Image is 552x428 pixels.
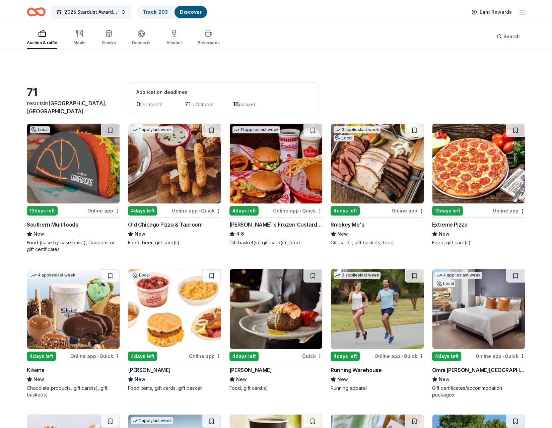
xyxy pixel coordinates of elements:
div: Online app Quick [273,206,323,215]
img: Image for Freddy's Frozen Custard & Steakburgers [230,124,322,203]
div: Online app [189,352,221,360]
button: Beverages [198,27,220,49]
img: Image for Old Chicago Pizza & Taproom [128,124,221,203]
div: Online app Quick [374,352,424,360]
span: in October [191,102,214,107]
img: Image for Fleming's [230,269,322,349]
span: New [135,375,145,383]
img: Image for Smokey Mo's [331,124,423,203]
div: [PERSON_NAME]'s Frozen Custard & Steakburgers [229,221,323,229]
button: 2025 Stardust Awards & Gala [51,5,131,19]
span: • [199,208,200,213]
div: 13 days left [432,206,463,216]
a: Home [27,4,46,20]
span: passed [239,102,255,107]
div: Chocolate products, gift card(s), gift basket(s) [27,385,120,398]
div: Online app Quick [172,206,221,215]
div: results [27,99,120,115]
div: 4 days left [331,352,360,361]
div: Food (case by case basis), Coupons or gift certificates [27,239,120,253]
button: Snacks [101,27,116,49]
div: Running apparel [331,385,424,391]
div: Food, beer, gift card(s) [128,239,221,246]
span: 71 [185,101,191,108]
div: [PERSON_NAME] [229,366,272,374]
button: Track· 203Discover [137,5,208,19]
div: Online app [493,206,525,215]
div: Southern Multifoods [27,221,78,229]
span: 0 [136,101,140,108]
a: Image for Freddy's Frozen Custard & Steakburgers11 applieslast week4days leftOnline app•Quick[PER... [229,123,323,246]
img: Image for Bill Miller [128,269,221,349]
button: Desserts [132,27,150,49]
div: Alcohol [166,40,182,46]
img: Image for Omni Barton Creek Resort & Spa [432,269,525,349]
span: New [337,375,348,383]
div: 4 applies last week [30,272,77,279]
a: Image for Running Warehouse3 applieslast week4days leftOnline app•QuickRunning WarehouseNewRunnin... [331,269,424,391]
span: • [502,354,504,359]
div: 3 applies last week [334,272,381,279]
div: Local [30,126,50,133]
div: Old Chicago Pizza & Taproom [128,221,202,229]
span: 2025 Stardust Awards & Gala [64,8,118,16]
span: in [27,100,107,115]
div: Desserts [132,40,150,46]
div: Omni [PERSON_NAME][GEOGRAPHIC_DATA] [432,366,525,374]
a: Image for Fleming's4days leftQuick[PERSON_NAME]NewFood, gift card(s) [229,269,323,391]
a: Image for Kilwins4 applieslast week4days leftOnline app•QuickKilwinsNewChocolate products, gift c... [27,269,120,398]
div: Snacks [101,40,116,46]
div: Online app Quick [70,352,120,360]
a: Image for Omni Barton Creek Resort & Spa 4 applieslast weekLocal4days leftOnline app•QuickOmni [P... [432,269,525,398]
span: New [337,230,348,238]
span: New [33,230,44,238]
button: Search [491,30,525,43]
span: • [300,208,301,213]
div: Beverages [198,40,220,46]
span: • [401,354,403,359]
a: Image for Smokey Mo's3 applieslast weekLocal4days leftOnline appSmokey Mo'sNewGift cards, gift ba... [331,123,424,246]
div: Online app [87,206,120,215]
div: Meals [73,40,85,46]
img: Image for Kilwins [27,269,120,349]
a: Discover [180,9,202,15]
div: 4 days left [432,352,461,361]
span: New [439,230,450,238]
div: Local [435,280,455,287]
div: Quick [302,352,323,360]
a: Image for Extreme Pizza13days leftOnline appExtreme PizzaNewFood, gift card(s) [432,123,525,246]
span: 4.6 [236,230,244,238]
div: Gift basket(s), gift card(s), food [229,239,323,246]
img: Image for Extreme Pizza [432,124,525,203]
div: Application deadlines [136,88,310,96]
img: Image for Running Warehouse [331,269,423,349]
button: Auction & raffle [27,27,57,49]
div: 4 days left [331,206,360,216]
div: Auction & raffle [27,40,57,46]
div: Gift certificates/accommodation packages [432,385,525,398]
div: 3 applies last week [334,126,381,133]
span: [GEOGRAPHIC_DATA], [GEOGRAPHIC_DATA] [27,100,107,115]
div: 4 days left [229,352,259,361]
div: Local [131,272,151,279]
a: Track· 203 [143,9,168,15]
span: 18 [233,101,239,108]
div: 71 [27,86,120,99]
div: 4 days left [128,352,157,361]
div: 4 applies last week [435,272,482,279]
div: 1 apply last week [131,417,173,424]
div: Running Warehouse [331,366,382,374]
div: Smokey Mo's [331,221,364,229]
div: Extreme Pizza [432,221,468,229]
div: Gift cards, gift baskets, food [331,239,424,246]
div: 13 days left [27,206,58,216]
div: Food, gift card(s) [229,385,323,391]
span: this month [140,102,162,107]
a: Earn Rewards [468,6,516,18]
span: Search [503,33,520,41]
div: Local [334,135,354,141]
div: Food, gift card(s) [432,239,525,246]
span: New [135,230,145,238]
a: Image for Bill MillerLocal4days leftOnline app[PERSON_NAME]NewFood items, gift cards, gift basket [128,269,221,391]
span: • [97,354,98,359]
